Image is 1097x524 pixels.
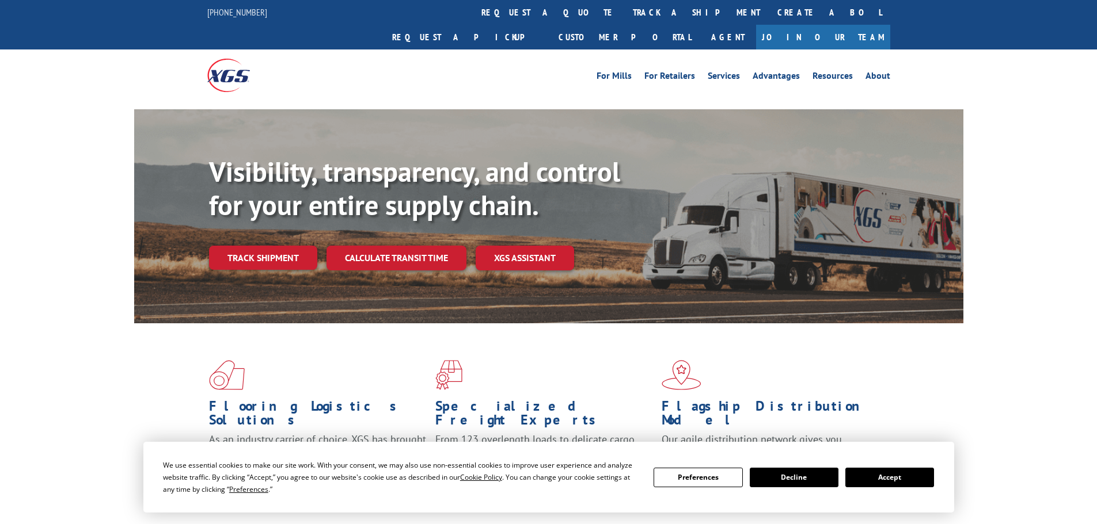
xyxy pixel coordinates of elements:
[708,71,740,84] a: Services
[207,6,267,18] a: [PHONE_NUMBER]
[476,246,574,270] a: XGS ASSISTANT
[654,468,742,487] button: Preferences
[209,154,620,223] b: Visibility, transparency, and control for your entire supply chain.
[143,442,954,512] div: Cookie Consent Prompt
[700,25,756,49] a: Agent
[209,246,317,270] a: Track shipment
[845,468,934,487] button: Accept
[460,472,502,482] span: Cookie Policy
[662,433,874,460] span: Our agile distribution network gives you nationwide inventory management on demand.
[597,71,632,84] a: For Mills
[229,484,268,494] span: Preferences
[813,71,853,84] a: Resources
[209,399,427,433] h1: Flooring Logistics Solutions
[209,433,426,473] span: As an industry carrier of choice, XGS has brought innovation and dedication to flooring logistics...
[435,433,653,484] p: From 123 overlength loads to delicate cargo, our experienced staff knows the best way to move you...
[644,71,695,84] a: For Retailers
[550,25,700,49] a: Customer Portal
[753,71,800,84] a: Advantages
[756,25,890,49] a: Join Our Team
[327,246,466,270] a: Calculate transit time
[662,360,701,390] img: xgs-icon-flagship-distribution-model-red
[662,399,879,433] h1: Flagship Distribution Model
[384,25,550,49] a: Request a pickup
[866,71,890,84] a: About
[163,459,640,495] div: We use essential cookies to make our site work. With your consent, we may also use non-essential ...
[209,360,245,390] img: xgs-icon-total-supply-chain-intelligence-red
[435,360,462,390] img: xgs-icon-focused-on-flooring-red
[750,468,838,487] button: Decline
[435,399,653,433] h1: Specialized Freight Experts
